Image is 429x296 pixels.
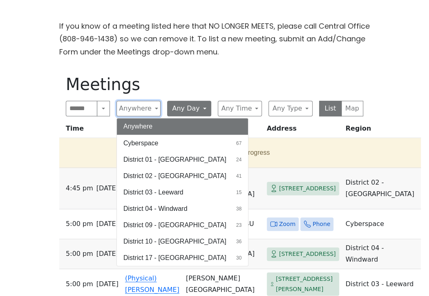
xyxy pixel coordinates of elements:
span: 36 results [236,238,241,245]
span: 4:45 PM [66,183,93,194]
span: [DATE] [96,278,118,290]
h1: Meetings [66,75,363,94]
span: 24 results [236,156,241,163]
span: 5:00 PM [66,278,93,290]
span: 5:00 PM [66,218,93,230]
button: District 03 - Leeward15 results [117,184,248,201]
a: (Physical) [PERSON_NAME] [125,274,179,294]
button: Any Type [268,101,313,116]
span: District 02 - [GEOGRAPHIC_DATA] [123,171,226,181]
td: District 02 - [GEOGRAPHIC_DATA] [342,168,421,209]
button: Map [341,101,364,116]
button: District 02 - [GEOGRAPHIC_DATA]41 results [117,168,248,184]
span: 15 results [236,189,241,196]
span: 30 results [236,254,241,262]
span: [STREET_ADDRESS] [279,249,336,259]
button: District 09 - [GEOGRAPHIC_DATA]23 results [117,217,248,233]
td: Cyberspace [342,209,421,239]
input: Search [66,101,97,116]
span: Phone [313,219,330,229]
button: District 01 - [GEOGRAPHIC_DATA]24 results [117,151,248,168]
span: 38 results [236,205,241,212]
span: District 10 - [GEOGRAPHIC_DATA] [123,237,226,246]
button: 1 meeting in progress [63,141,414,164]
button: Anywhere [117,118,248,135]
span: [DATE] [96,218,118,230]
th: Time [59,123,122,138]
span: Cyberspace [123,138,158,148]
span: 67 results [236,140,241,147]
span: 41 results [236,172,241,180]
th: Address [264,123,342,138]
span: District 09 - [GEOGRAPHIC_DATA] [123,220,226,230]
button: Any Day [167,101,211,116]
button: List [319,101,342,116]
button: Cyberspace67 results [117,135,248,151]
span: 5:00 PM [66,248,93,260]
span: District 17 - [GEOGRAPHIC_DATA] [123,253,226,263]
span: District 03 - Leeward [123,188,183,197]
span: [STREET_ADDRESS] [279,183,336,194]
div: Anywhere [116,118,248,266]
span: Zoom [279,219,295,229]
button: Any Time [218,101,262,116]
button: District 10 - [GEOGRAPHIC_DATA]36 results [117,233,248,250]
span: District 01 - [GEOGRAPHIC_DATA] [123,155,226,165]
span: [DATE] [96,248,118,260]
button: District 04 - Windward38 results [117,201,248,217]
span: 23 results [236,221,241,229]
td: District 04 - Windward [342,239,421,269]
button: Anywhere [116,101,161,116]
span: District 04 - Windward [123,204,187,214]
th: Region [342,123,421,138]
p: If you know of a meeting listed here that NO LONGER MEETS, please call Central Office (808-946-14... [59,20,370,59]
button: District 17 - [GEOGRAPHIC_DATA]30 results [117,250,248,266]
button: Search [97,101,110,116]
span: [STREET_ADDRESS][PERSON_NAME] [276,274,336,294]
span: [DATE] [96,183,118,194]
